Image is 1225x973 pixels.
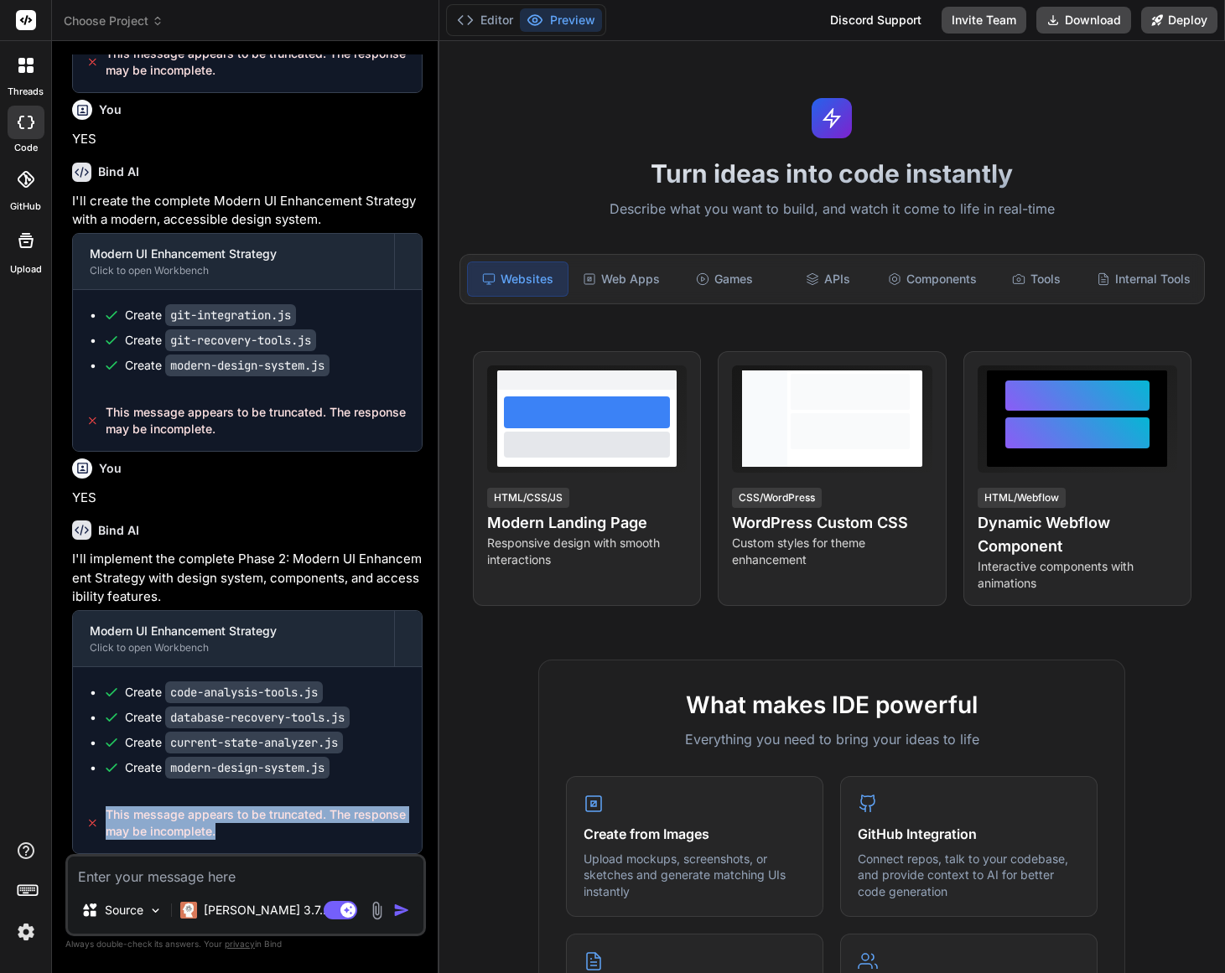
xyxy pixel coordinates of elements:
p: I'll create the complete Modern UI Enhancement Strategy with a modern, accessible design system. [72,192,423,230]
button: Modern UI Enhancement StrategyClick to open Workbench [73,611,394,666]
div: CSS/WordPress [732,488,822,508]
div: Components [881,261,984,297]
p: Everything you need to bring your ideas to life [566,729,1098,749]
div: Create [125,307,296,323]
img: Claude 3.7 Sonnet (Anthropic) [180,902,197,919]
button: Download [1036,7,1131,34]
div: Create [125,332,316,349]
button: Deploy [1141,7,1217,34]
span: privacy [225,939,255,949]
code: current-state-analyzer.js [165,732,343,753]
p: YES [72,130,423,149]
label: code [14,141,38,155]
div: Create [125,684,323,701]
span: Choose Project [64,13,164,29]
img: settings [12,918,40,946]
code: git-integration.js [165,304,296,326]
div: Click to open Workbench [90,264,377,277]
span: This message appears to be truncated. The response may be incomplete. [106,806,408,840]
p: Always double-check its answers. Your in Bind [65,936,426,952]
div: Websites [467,261,568,297]
button: Preview [520,8,602,32]
code: modern-design-system.js [165,355,330,376]
span: This message appears to be truncated. The response may be incomplete. [106,404,408,437]
p: Interactive components with animations [978,558,1177,592]
h6: You [99,460,122,477]
div: HTML/CSS/JS [487,488,569,508]
div: APIs [778,261,878,297]
h4: WordPress Custom CSS [732,511,932,535]
h4: Dynamic Webflow Component [978,511,1177,558]
div: Web Apps [572,261,672,297]
h6: Bind AI [98,522,139,539]
h4: Create from Images [584,824,806,844]
h6: Bind AI [98,163,139,180]
h6: You [99,101,122,118]
img: icon [393,902,410,919]
label: Upload [10,262,42,277]
p: I'll implement the complete Phase 2: Modern UI Enhancement Strategy with design system, component... [72,550,423,607]
p: Describe what you want to build, and watch it come to life in real-time [449,199,1215,220]
h4: GitHub Integration [858,824,1080,844]
span: This message appears to be truncated. The response may be incomplete. [106,45,408,79]
label: threads [8,85,44,99]
div: Create [125,734,343,751]
h2: What makes IDE powerful [566,687,1098,722]
h1: Turn ideas into code instantly [449,158,1215,189]
button: Editor [450,8,520,32]
h4: Modern Landing Page [487,511,687,535]
button: Invite Team [942,7,1026,34]
p: Upload mockups, screenshots, or sketches and generate matching UIs instantly [584,851,806,900]
img: Pick Models [148,903,163,918]
div: Click to open Workbench [90,641,377,655]
div: Modern UI Enhancement Strategy [90,246,377,262]
div: Create [125,709,350,726]
p: Connect repos, talk to your codebase, and provide context to AI for better code generation [858,851,1080,900]
code: modern-design-system.js [165,757,330,779]
p: Custom styles for theme enhancement [732,535,932,568]
div: Create [125,759,330,776]
div: Internal Tools [1090,261,1197,297]
p: [PERSON_NAME] 3.7.. [204,902,326,919]
p: Responsive design with smooth interactions [487,535,687,568]
p: YES [72,489,423,508]
code: git-recovery-tools.js [165,329,316,351]
label: GitHub [10,199,41,214]
div: HTML/Webflow [978,488,1066,508]
div: Games [675,261,775,297]
button: Modern UI Enhancement StrategyClick to open Workbench [73,234,394,289]
div: Modern UI Enhancement Strategy [90,623,377,639]
div: Discord Support [820,7,932,34]
code: database-recovery-tools.js [165,706,350,728]
code: code-analysis-tools.js [165,681,323,703]
img: attachment [367,901,387,920]
div: Tools [987,261,1087,297]
div: Create [125,357,330,374]
p: Source [105,902,143,919]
